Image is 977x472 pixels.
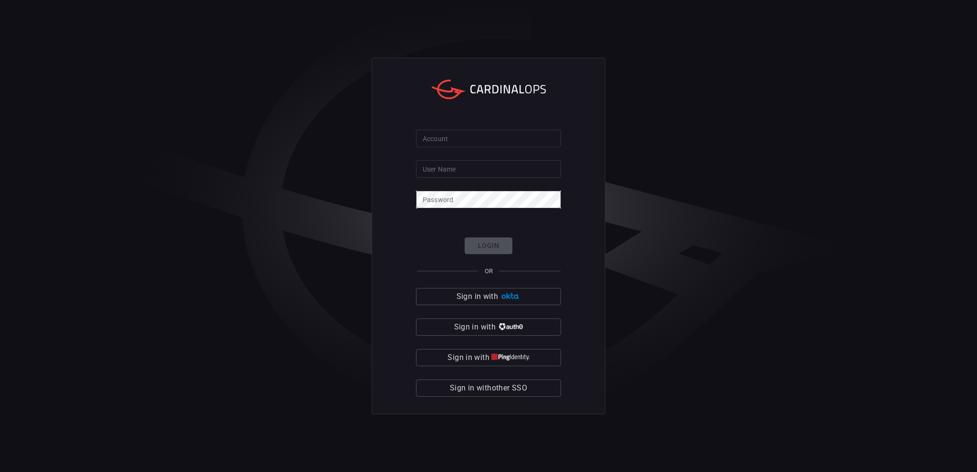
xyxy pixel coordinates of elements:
[491,354,530,361] img: quu4iresuhQAAAABJRU5ErkJggg==
[416,130,561,147] input: Type your account
[485,267,493,275] span: OR
[416,288,561,305] button: Sign in with
[416,160,561,178] input: Type your user name
[450,381,527,395] span: Sign in with other SSO
[457,290,498,303] span: Sign in with
[500,293,520,300] img: Ad5vKXme8s1CQAAAABJRU5ErkJggg==
[454,320,496,334] span: Sign in with
[416,318,561,336] button: Sign in with
[416,349,561,366] button: Sign in with
[416,380,561,397] button: Sign in withother SSO
[447,351,489,364] span: Sign in with
[498,323,523,330] img: vP8Hhh4KuCH8AavWKdZY7RZgAAAAASUVORK5CYII=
